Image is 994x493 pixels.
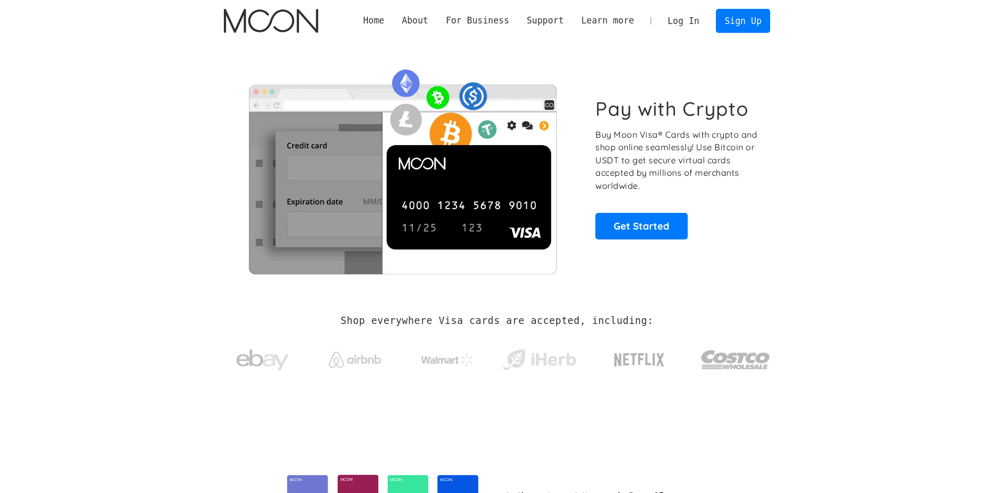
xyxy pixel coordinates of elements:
img: Netflix [613,347,665,373]
a: Netflix [593,336,686,378]
div: For Business [437,14,518,27]
img: ebay [236,344,289,377]
img: Moon Cards let you spend your crypto anywhere Visa is accepted. [224,62,581,274]
img: Moon Logo [224,9,318,33]
p: Buy Moon Visa® Cards with crypto and shop online seamlessly! Use Bitcoin or USDT to get secure vi... [595,128,759,193]
a: Costco [701,330,771,384]
a: Airbnb [316,341,393,373]
a: Home [354,14,393,27]
div: Support [518,14,572,27]
div: About [402,14,428,27]
a: home [224,9,318,33]
img: iHerb [500,346,578,374]
h2: Shop everywhere Visa cards are accepted, including: [341,315,653,327]
div: For Business [446,14,509,27]
a: Walmart [408,343,486,371]
div: Learn more [572,14,643,27]
a: Get Started [595,213,688,239]
div: Learn more [581,14,634,27]
img: Airbnb [329,352,381,368]
a: ebay [224,333,302,382]
div: Support [526,14,564,27]
div: About [393,14,437,27]
img: Walmart [421,354,473,366]
a: Log In [659,9,708,32]
img: Costco [701,340,771,379]
a: iHerb [500,336,578,379]
a: Sign Up [716,9,770,32]
h1: Pay with Crypto [595,97,749,121]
